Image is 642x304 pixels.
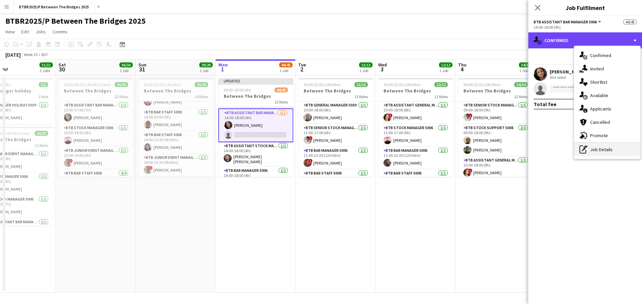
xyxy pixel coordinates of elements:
[574,115,640,129] div: Cancelled
[384,82,420,87] span: 10:00-23:30 (13h30m)
[463,82,500,87] span: 09:00-23:30 (14h30m)
[41,52,48,57] div: BST
[298,124,373,147] app-card-role: BTB Senior Stock Manager 50061/111:00-17:00 (6h)![PERSON_NAME]
[519,68,532,73] div: 1 Job
[149,166,153,170] span: !
[298,78,373,177] app-job-card: 10:00-23:30 (13h30m)13/13Between The Bridges13 RolesBTB General Manager 50391/110:00-18:00 (8h)[P...
[120,68,132,73] div: 1 Job
[19,27,32,36] a: Edit
[280,68,292,73] div: 1 Job
[458,124,533,157] app-card-role: BTB Stock support 50082/209:00-18:00 (9h)[PERSON_NAME][PERSON_NAME]
[378,170,453,192] app-card-role: BTB Bar Staff 50081/111:30-17:30 (6h)
[534,19,602,24] button: BTB Assistant Bar Manager 5006
[298,101,373,124] app-card-role: BTB General Manager 50391/110:00-18:00 (8h)[PERSON_NAME]
[378,62,387,68] span: Wed
[38,94,48,99] span: 1 Role
[218,142,293,167] app-card-role: BTB Assistant Stock Manager 50061/114:00-18:00 (4h)[PERSON_NAME] [PERSON_NAME]
[119,62,133,67] span: 36/36
[33,27,48,36] a: Jobs
[138,88,213,94] h3: Between The Bridges
[534,19,597,24] span: BTB Assistant Bar Manager 5006
[304,82,340,87] span: 10:00-23:30 (13h30m)
[218,108,293,142] app-card-role: BTB Assistant Bar Manager 50061/214:00-18:00 (4h)[PERSON_NAME]
[550,75,567,80] div: Not rated
[298,147,373,170] app-card-role: BTB Bar Manager 50061/111:00-23:30 (12h30m)![PERSON_NAME]
[458,78,533,177] app-job-card: 09:00-23:30 (14h30m)34/34Between The Bridges22 RolesBTB Senior Stock Manager 50061/109:00-18:00 (...
[52,29,68,35] span: Comms
[534,25,637,30] div: 14:00-18:00 (4h)
[378,124,453,147] app-card-role: BTB Stock Manager 50061/111:00-17:00 (6h)[PERSON_NAME]
[439,68,452,73] div: 1 Job
[297,65,306,73] span: 2
[59,101,133,124] app-card-role: BTB Assistant Bar Manager 50061/110:00-17:00 (7h)[PERSON_NAME]
[59,170,133,221] app-card-role: BTB Bar Staff 50084/410:30-17:30 (7h)
[574,75,640,89] div: Shortlist
[199,62,213,67] span: 20/20
[217,65,228,73] span: 1
[144,82,181,87] span: 10:00-23:30 (13h30m)
[298,62,306,68] span: Tue
[378,101,453,124] app-card-role: BTB Assistant General Manager 50061/110:00-18:00 (8h)![PERSON_NAME]
[574,143,640,156] div: Job Details
[574,49,640,62] div: Confirmed
[434,94,448,99] span: 11 Roles
[14,0,95,13] button: BTBR2025/P Between The Bridges 2025
[138,62,146,68] span: Sun
[528,32,642,48] div: Confirmed
[35,131,48,136] span: 30/30
[439,62,452,67] span: 12/12
[218,78,293,177] app-job-card: Updated09:00-18:00 (9h)44/45Between The Bridges12 Roles[PERSON_NAME]BTB Junior Event Manager 5039...
[468,113,472,117] span: !
[623,19,637,24] span: 44/45
[458,62,466,68] span: Thu
[5,29,15,35] span: View
[137,65,146,73] span: 31
[39,82,48,87] span: 1/1
[115,82,128,87] span: 36/36
[534,101,556,107] div: Total fee
[574,102,640,115] div: Applicants
[115,94,128,99] span: 22 Roles
[138,78,213,177] app-job-card: 10:00-23:30 (13h30m)20/20Between The Bridges14 Roles[PERSON_NAME]BTB Stock support 50081/111:30-1...
[59,78,133,177] app-job-card: 10:00-00:30 (14h30m) (Sun)36/36Between The Bridges22 RolesBTB Assistant Bar Manager 50061/110:00-...
[50,27,70,36] a: Comms
[458,88,533,94] h3: Between The Bridges
[5,51,21,58] div: [DATE]
[389,113,393,117] span: !
[514,94,528,99] span: 22 Roles
[138,108,213,131] app-card-role: BTB Bar Staff 50081/114:00-20:00 (6h)[PERSON_NAME]
[359,62,372,67] span: 13/13
[3,27,17,36] a: View
[458,157,533,179] app-card-role: BTB Assistant General Manager 50061/110:00-18:00 (8h)![PERSON_NAME]
[574,129,640,142] div: Promote
[378,88,453,94] h3: Between The Bridges
[5,16,146,26] h1: BTBR2025/P Between The Bridges 2025
[378,78,453,177] app-job-card: 10:00-23:30 (13h30m)12/12Between The Bridges11 RolesBTB Assistant General Manager 50061/110:00-18...
[528,3,642,12] h3: Job Fulfilment
[275,99,288,104] span: 12 Roles
[359,68,372,73] div: 1 Job
[195,82,208,87] span: 20/20
[195,94,208,99] span: 14 Roles
[36,29,46,35] span: Jobs
[40,68,52,73] div: 2 Jobs
[21,29,29,35] span: Edit
[468,169,472,173] span: !
[458,101,533,124] app-card-role: BTB Senior Stock Manager 50061/109:00-18:00 (9h)![PERSON_NAME]
[298,88,373,94] h3: Between The Bridges
[574,89,640,102] div: Available
[457,65,466,73] span: 4
[39,62,53,67] span: 31/31
[514,82,528,87] span: 34/34
[377,65,387,73] span: 3
[550,69,585,75] div: [PERSON_NAME]
[309,136,313,140] span: !
[58,65,66,73] span: 30
[200,68,212,73] div: 1 Job
[354,82,368,87] span: 13/13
